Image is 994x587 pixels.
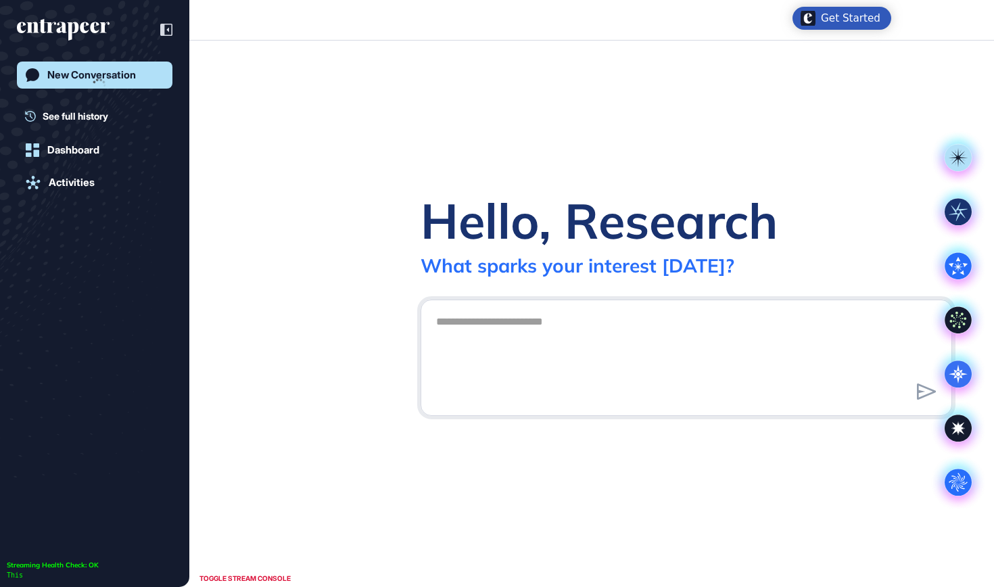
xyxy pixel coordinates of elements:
[421,254,734,277] div: What sparks your interest [DATE]?
[801,11,815,26] img: launcher-image-alternative-text
[49,177,95,189] div: Activities
[17,169,172,196] a: Activities
[821,11,880,25] div: Get Started
[25,109,172,123] a: See full history
[792,7,891,30] div: Open Get Started checklist
[196,570,294,587] div: TOGGLE STREAM CONSOLE
[43,109,108,123] span: See full history
[47,144,99,156] div: Dashboard
[17,137,172,164] a: Dashboard
[47,69,136,81] div: New Conversation
[17,19,110,41] div: entrapeer-logo
[421,190,778,251] div: Hello, Research
[17,62,172,89] a: New Conversation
